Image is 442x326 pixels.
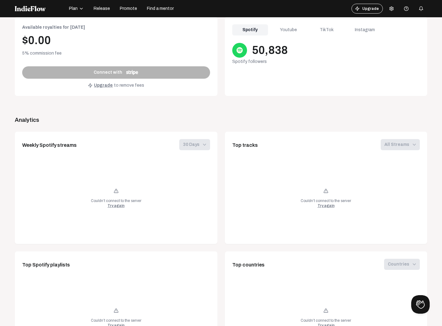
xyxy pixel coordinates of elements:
[232,142,258,149] div: Top tracks
[232,159,420,237] div: Couldn’t connect to the server
[22,34,210,47] div: $0.00
[232,59,267,64] span: Spotify followers
[232,261,265,269] div: Top countries
[69,6,78,12] span: Plan
[309,24,344,35] div: TikTok
[15,116,427,124] div: Analytics
[22,66,210,79] button: Connect with
[90,4,114,14] button: Release
[94,6,110,12] span: Release
[22,261,70,269] div: Top Spotify playlists
[143,4,177,14] button: Find a mentor
[318,203,335,208] div: Try again
[252,44,288,56] div: 50,838
[15,6,46,11] img: indieflow-logo-white.svg
[411,295,430,314] iframe: Toggle Customer Support
[120,6,137,12] span: Promote
[22,159,210,237] div: Couldn’t connect to the server
[65,4,87,14] button: Plan
[351,4,383,14] button: Upgrade
[347,24,383,35] div: Instagram
[107,203,124,208] div: Try again
[116,4,141,14] button: Promote
[94,82,113,89] span: Upgrade
[114,82,144,89] span: to remove fees
[94,69,122,76] span: Connect with
[22,24,210,31] div: Available royalties for [DATE]
[232,24,268,35] div: Spotify
[22,142,77,149] div: Weekly Spotify streams
[22,50,210,56] div: 5% commission fee
[147,6,174,12] span: Find a mentor
[236,47,243,54] img: Spotify.svg
[126,70,138,75] img: stripe_logo_white.svg
[270,24,306,35] div: Youtube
